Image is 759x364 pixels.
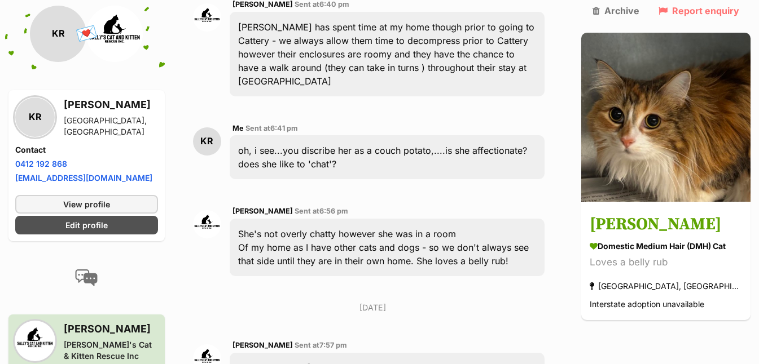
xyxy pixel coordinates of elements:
span: 7:57 pm [319,341,347,349]
div: She's not overly chatty however she was in a room Of my home as I have other cats and dogs - so w... [230,219,545,276]
img: Sally's Cat & Kitten Rescue Inc profile pic [86,6,143,62]
span: View profile [63,198,110,210]
a: [PERSON_NAME] Domestic Medium Hair (DMH) Cat Loves a belly rub [GEOGRAPHIC_DATA], [GEOGRAPHIC_DAT... [581,204,751,321]
span: Sent at [245,124,298,132]
div: [GEOGRAPHIC_DATA], [GEOGRAPHIC_DATA] [64,115,158,137]
h3: [PERSON_NAME] [590,212,742,238]
span: Edit profile [65,219,108,231]
h3: [PERSON_NAME] [64,321,158,337]
h4: Contact [15,144,158,156]
a: View profile [15,195,158,214]
div: Domestic Medium Hair (DMH) Cat [590,241,742,252]
span: Sent at [295,341,347,349]
div: oh, i see...you discribe her as a couch potato,....is she affectionate? does she like to 'chat'? [230,135,545,179]
div: [GEOGRAPHIC_DATA], [GEOGRAPHIC_DATA] [590,279,742,294]
div: KR [15,97,55,137]
p: [DATE] [193,301,553,313]
div: [PERSON_NAME] has spent time at my home though prior to going to Cattery - we always allow them t... [230,12,545,96]
img: Sally Plumb profile pic [193,3,221,32]
h3: [PERSON_NAME] [64,97,158,113]
span: 6:56 pm [319,207,348,215]
a: Edit profile [15,216,158,234]
img: Minnie [581,33,751,202]
span: [PERSON_NAME] [232,207,293,215]
a: 0412 192 868 [15,159,67,168]
img: Sally Plumb profile pic [193,210,221,238]
a: [EMAIL_ADDRESS][DOMAIN_NAME] [15,173,152,183]
div: [PERSON_NAME]'s Cat & Kitten Rescue Inc [64,339,158,362]
span: 💌 [74,22,99,46]
div: Loves a belly rub [590,255,742,270]
span: Interstate adoption unavailable [590,300,704,309]
span: [PERSON_NAME] [232,341,293,349]
span: 6:41 pm [270,124,298,132]
img: conversation-icon-4a6f8262b818ee0b60e3300018af0b2d0b884aa5de6e9bcb8d3d4eeb1a70a7c4.svg [75,269,98,286]
div: KR [193,127,221,156]
a: Report enquiry [659,6,739,16]
span: Sent at [295,207,348,215]
a: Archive [593,6,639,16]
span: Me [232,124,244,132]
img: Sally's Cat & Kitten Rescue Inc profile pic [15,321,55,361]
div: KR [30,6,86,62]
